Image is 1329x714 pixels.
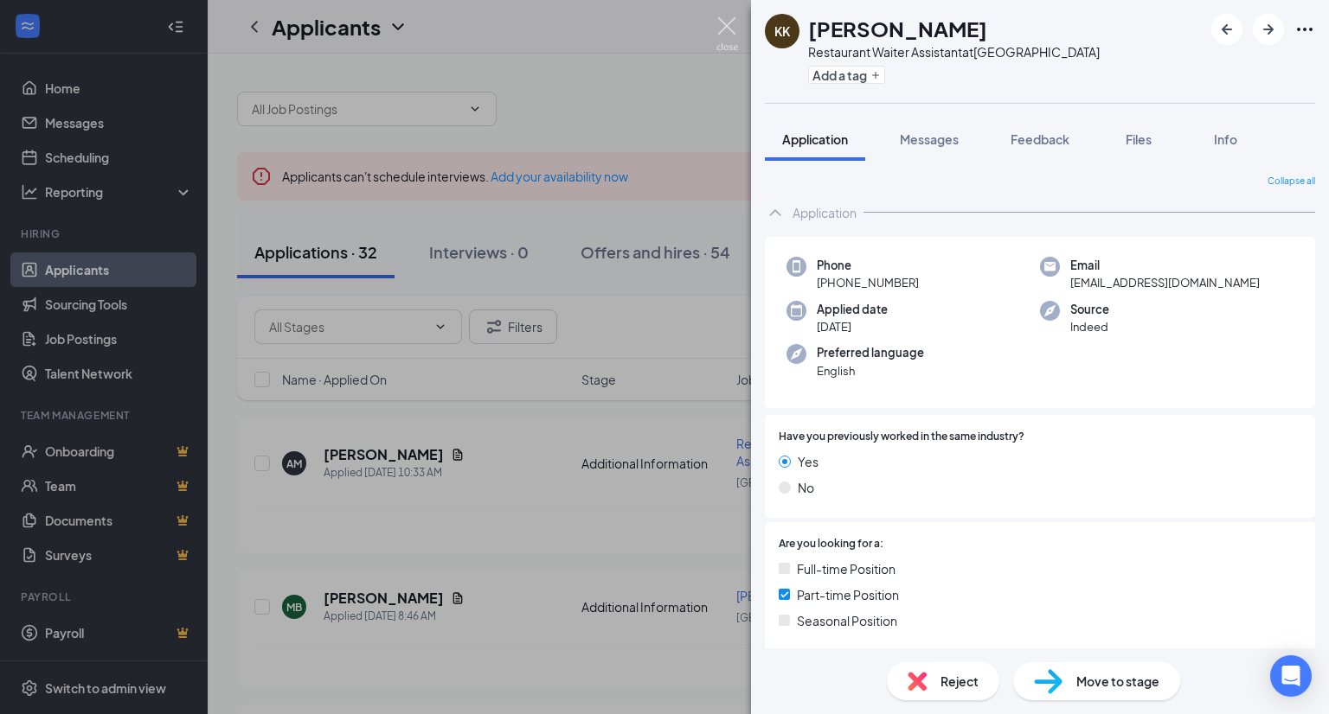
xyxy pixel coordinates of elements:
span: Have you previously worked in the same industry? [779,429,1024,445]
span: Move to stage [1076,672,1159,691]
span: Full-time Position [797,559,896,578]
span: Reject [941,672,979,691]
span: Part-time Position [797,585,899,604]
div: Restaurant Waiter Assistant at [GEOGRAPHIC_DATA] [808,43,1100,61]
span: Preferred language [817,344,924,361]
span: Feedback [1011,131,1069,147]
span: Info [1214,131,1237,147]
span: Are you looking for a: [779,536,883,552]
h1: [PERSON_NAME] [808,14,987,43]
span: Phone [817,257,919,274]
svg: Plus [870,70,881,80]
span: Application [782,131,848,147]
div: Open Intercom Messenger [1270,655,1312,697]
span: Email [1070,257,1260,274]
svg: ArrowLeftNew [1217,19,1237,40]
span: English [817,362,924,379]
span: Applied date [817,301,888,318]
svg: ArrowRight [1258,19,1279,40]
span: Collapse all [1268,175,1315,188]
span: Indeed [1070,318,1109,335]
div: KK [774,22,790,40]
span: Messages [900,131,959,147]
span: Files [1126,131,1152,147]
span: No [798,478,814,497]
svg: Ellipses [1294,19,1315,40]
svg: ChevronUp [765,202,786,223]
button: ArrowRight [1253,14,1284,45]
span: Seasonal Position [797,611,897,630]
span: Source [1070,301,1109,318]
span: Yes [798,452,819,471]
span: [PHONE_NUMBER] [817,274,919,291]
span: [EMAIL_ADDRESS][DOMAIN_NAME] [1070,274,1260,291]
button: PlusAdd a tag [808,66,885,84]
button: ArrowLeftNew [1211,14,1242,45]
div: Application [793,204,857,221]
span: [DATE] [817,318,888,335]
